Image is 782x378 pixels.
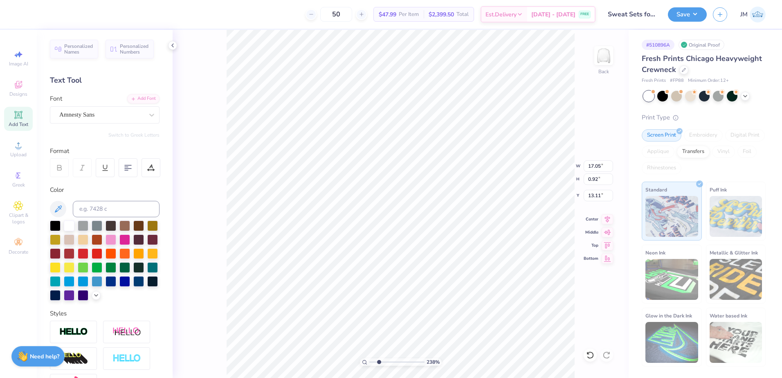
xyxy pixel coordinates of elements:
div: Original Proof [679,40,724,50]
span: Standard [645,185,667,194]
strong: Need help? [30,353,59,360]
span: Total [456,10,469,19]
a: JM [740,7,766,22]
span: Top [584,243,598,248]
img: Water based Ink [710,322,762,363]
span: $2,399.50 [429,10,454,19]
input: – – [320,7,352,22]
div: Styles [50,309,160,318]
div: Text Tool [50,75,160,86]
span: Add Text [9,121,28,128]
span: Personalized Numbers [120,43,149,55]
div: # 510896A [642,40,674,50]
div: Add Font [127,94,160,103]
span: Decorate [9,249,28,255]
button: Save [668,7,707,22]
img: Negative Space [112,354,141,363]
span: Greek [12,182,25,188]
span: # FP88 [670,77,684,84]
span: [DATE] - [DATE] [531,10,575,19]
span: Clipart & logos [4,212,33,225]
div: Print Type [642,113,766,122]
img: Metallic & Glitter Ink [710,259,762,300]
span: Metallic & Glitter Ink [710,248,758,257]
span: Water based Ink [710,311,747,320]
span: Personalized Names [64,43,93,55]
span: Minimum Order: 12 + [688,77,729,84]
img: Shadow [112,327,141,337]
span: Bottom [584,256,598,261]
div: Back [598,68,609,75]
span: $47.99 [379,10,396,19]
img: Joshua Malaki [750,7,766,22]
img: Stroke [59,327,88,337]
span: JM [740,10,748,19]
button: Switch to Greek Letters [108,132,160,138]
div: Transfers [677,146,710,158]
div: Applique [642,146,674,158]
img: 3d Illusion [59,352,88,365]
input: e.g. 7428 c [73,201,160,217]
span: Neon Ink [645,248,665,257]
div: Color [50,185,160,195]
div: Format [50,146,160,156]
img: Neon Ink [645,259,698,300]
div: Foil [737,146,757,158]
img: Puff Ink [710,196,762,237]
div: Embroidery [684,129,723,142]
span: Middle [584,229,598,235]
img: Glow in the Dark Ink [645,322,698,363]
span: Fresh Prints [642,77,666,84]
span: Fresh Prints Chicago Heavyweight Crewneck [642,54,762,74]
span: Upload [10,151,27,158]
span: Puff Ink [710,185,727,194]
input: Untitled Design [602,6,662,22]
span: Glow in the Dark Ink [645,311,692,320]
span: FREE [580,11,589,17]
span: Image AI [9,61,28,67]
div: Rhinestones [642,162,681,174]
span: Center [584,216,598,222]
div: Digital Print [725,129,765,142]
span: Per Item [399,10,419,19]
span: Designs [9,91,27,97]
span: Est. Delivery [485,10,517,19]
img: Standard [645,196,698,237]
div: Vinyl [712,146,735,158]
span: 238 % [427,358,440,366]
img: Back [595,47,612,64]
div: Screen Print [642,129,681,142]
label: Font [50,94,62,103]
